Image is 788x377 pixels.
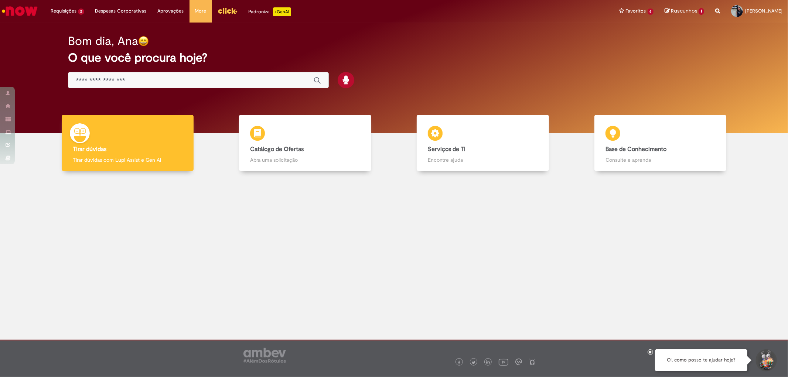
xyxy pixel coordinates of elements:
[457,361,461,364] img: logo_footer_facebook.png
[755,349,777,371] button: Iniciar Conversa de Suporte
[249,7,291,16] div: Padroniza
[626,7,646,15] span: Favoritos
[671,7,697,14] span: Rascunhos
[606,156,715,164] p: Consulte e aprenda
[428,156,538,164] p: Encontre ajuda
[699,8,704,15] span: 1
[73,156,182,164] p: Tirar dúvidas com Lupi Assist e Gen Ai
[195,7,207,15] span: More
[648,8,654,15] span: 6
[95,7,147,15] span: Despesas Corporativas
[529,359,536,365] img: logo_footer_naosei.png
[138,36,149,47] img: happy-face.png
[218,5,238,16] img: click_logo_yellow_360x200.png
[243,348,286,363] img: logo_footer_ambev_rotulo_gray.png
[745,8,782,14] span: [PERSON_NAME]
[273,7,291,16] p: +GenAi
[68,51,720,64] h2: O que você procura hoje?
[499,357,508,367] img: logo_footer_youtube.png
[68,35,138,48] h2: Bom dia, Ana
[39,115,216,171] a: Tirar dúvidas Tirar dúvidas com Lupi Assist e Gen Ai
[665,8,704,15] a: Rascunhos
[1,4,39,18] img: ServiceNow
[655,349,747,371] div: Oi, como posso te ajudar hoje?
[250,156,360,164] p: Abra uma solicitação
[250,145,304,153] b: Catálogo de Ofertas
[486,360,490,365] img: logo_footer_linkedin.png
[606,145,666,153] b: Base de Conhecimento
[158,7,184,15] span: Aprovações
[572,115,749,171] a: Base de Conhecimento Consulte e aprenda
[51,7,76,15] span: Requisições
[216,115,394,171] a: Catálogo de Ofertas Abra uma solicitação
[78,8,84,15] span: 2
[428,145,465,153] b: Serviços de TI
[472,361,475,364] img: logo_footer_twitter.png
[394,115,572,171] a: Serviços de TI Encontre ajuda
[515,359,522,365] img: logo_footer_workplace.png
[73,145,106,153] b: Tirar dúvidas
